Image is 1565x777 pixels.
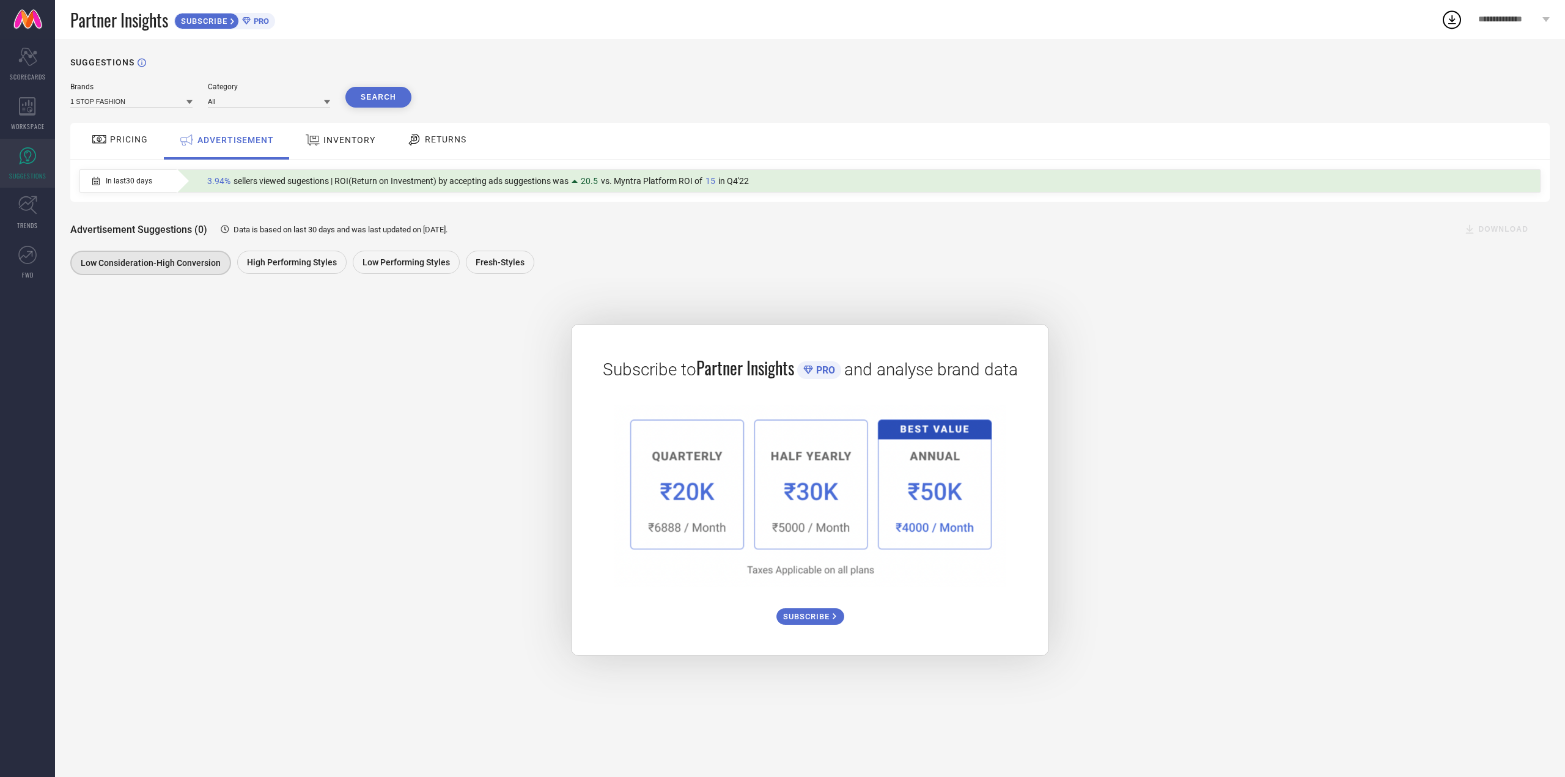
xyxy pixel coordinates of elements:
span: Low Consideration-High Conversion [81,258,221,268]
span: Fresh-Styles [476,257,525,267]
div: Percentage of sellers who have viewed suggestions for the current Insight Type [201,173,755,189]
span: Partner Insights [696,355,794,380]
span: Advertisement Suggestions (0) [70,224,207,235]
span: Partner Insights [70,7,168,32]
span: PRICING [110,134,148,144]
span: vs. Myntra Platform ROI of [601,176,702,186]
span: SUGGESTIONS [9,171,46,180]
span: and analyse brand data [844,359,1018,380]
img: 1a6fb96cb29458d7132d4e38d36bc9c7.png [614,405,1006,587]
span: 15 [705,176,715,186]
span: FWD [22,270,34,279]
span: SCORECARDS [10,72,46,81]
span: WORKSPACE [11,122,45,131]
div: Brands [70,83,193,91]
span: sellers viewed sugestions | ROI(Return on Investment) by accepting ads suggestions was [234,176,569,186]
span: PRO [251,17,269,26]
span: Low Performing Styles [363,257,450,267]
span: INVENTORY [323,135,375,145]
span: ADVERTISEMENT [197,135,274,145]
span: Subscribe to [603,359,696,380]
span: In last 30 days [106,177,152,185]
a: SUBSCRIBE [776,599,844,625]
span: RETURNS [425,134,466,144]
button: Search [345,87,411,108]
span: Data is based on last 30 days and was last updated on [DATE] . [234,225,447,234]
span: 20.5 [581,176,598,186]
span: 3.94% [207,176,230,186]
h1: SUGGESTIONS [70,57,134,67]
div: Open download list [1441,9,1463,31]
span: in Q4'22 [718,176,749,186]
span: TRENDS [17,221,38,230]
span: PRO [813,364,835,376]
a: SUBSCRIBEPRO [174,10,275,29]
span: High Performing Styles [247,257,337,267]
span: SUBSCRIBE [783,612,833,621]
span: SUBSCRIBE [175,17,230,26]
div: Category [208,83,330,91]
